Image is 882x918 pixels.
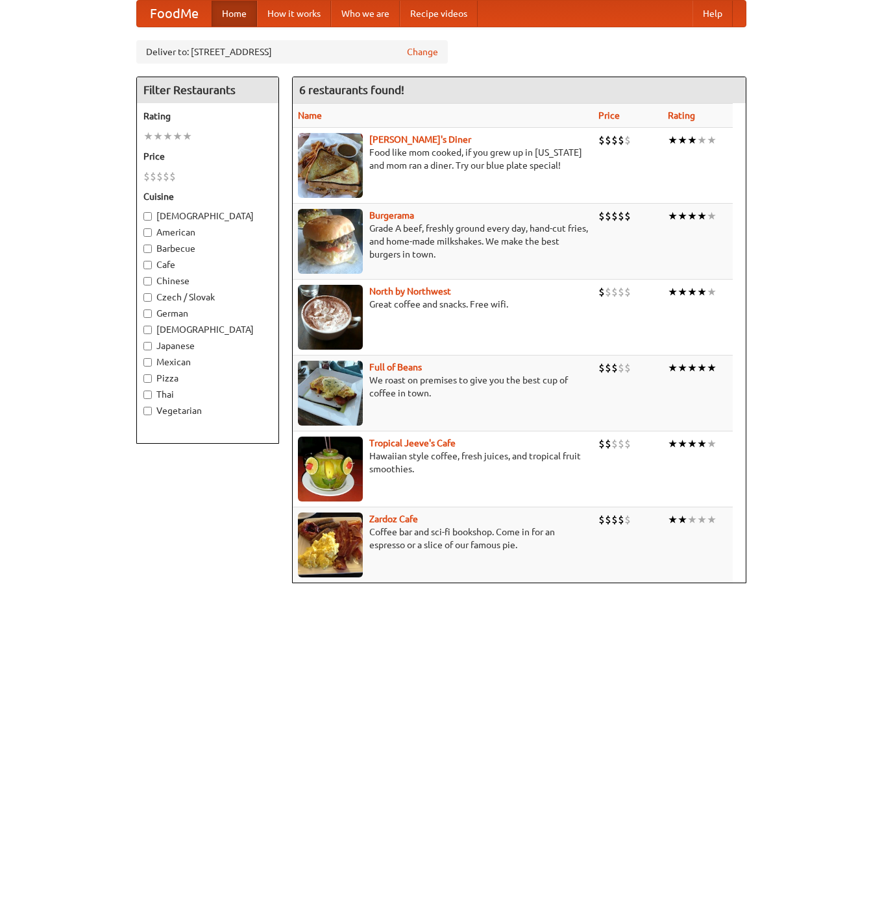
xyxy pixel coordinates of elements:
[668,361,678,375] li: ★
[163,129,173,143] li: ★
[156,169,163,184] li: $
[298,133,363,198] img: sallys.jpg
[678,209,687,223] li: ★
[143,323,272,336] label: [DEMOGRAPHIC_DATA]
[605,285,611,299] li: $
[143,274,272,287] label: Chinese
[153,129,163,143] li: ★
[143,228,152,237] input: American
[605,437,611,451] li: $
[143,242,272,255] label: Barbecue
[678,437,687,451] li: ★
[143,309,152,318] input: German
[369,438,456,448] a: Tropical Jeeve's Cafe
[212,1,257,27] a: Home
[369,514,418,524] a: Zardoz Cafe
[369,286,451,296] a: North by Northwest
[143,388,272,401] label: Thai
[143,372,272,385] label: Pizza
[624,437,631,451] li: $
[618,209,624,223] li: $
[143,129,153,143] li: ★
[697,513,707,527] li: ★
[611,209,618,223] li: $
[668,209,678,223] li: ★
[668,110,695,121] a: Rating
[407,45,438,58] a: Change
[598,361,605,375] li: $
[298,146,588,172] p: Food like mom cooked, if you grew up in [US_STATE] and mom ran a diner. Try our blue plate special!
[143,190,272,203] h5: Cuisine
[298,513,363,577] img: zardoz.jpg
[678,285,687,299] li: ★
[678,361,687,375] li: ★
[143,110,272,123] h5: Rating
[143,291,272,304] label: Czech / Slovak
[143,293,152,302] input: Czech / Slovak
[697,437,707,451] li: ★
[618,513,624,527] li: $
[143,407,152,415] input: Vegetarian
[169,169,176,184] li: $
[618,361,624,375] li: $
[298,437,363,501] img: jeeves.jpg
[369,362,422,372] a: Full of Beans
[143,342,152,350] input: Japanese
[687,437,697,451] li: ★
[624,285,631,299] li: $
[150,169,156,184] li: $
[697,285,707,299] li: ★
[137,77,278,103] h4: Filter Restaurants
[618,285,624,299] li: $
[143,374,152,383] input: Pizza
[697,361,707,375] li: ★
[143,391,152,399] input: Thai
[598,110,620,121] a: Price
[668,513,678,527] li: ★
[605,361,611,375] li: $
[136,40,448,64] div: Deliver to: [STREET_ADDRESS]
[687,285,697,299] li: ★
[143,307,272,320] label: German
[611,437,618,451] li: $
[598,437,605,451] li: $
[687,133,697,147] li: ★
[143,358,152,367] input: Mexican
[605,513,611,527] li: $
[369,210,414,221] b: Burgerama
[707,133,717,147] li: ★
[298,110,322,121] a: Name
[257,1,331,27] a: How it works
[697,209,707,223] li: ★
[298,450,588,476] p: Hawaiian style coffee, fresh juices, and tropical fruit smoothies.
[400,1,478,27] a: Recipe videos
[697,133,707,147] li: ★
[668,285,678,299] li: ★
[143,261,152,269] input: Cafe
[598,513,605,527] li: $
[598,209,605,223] li: $
[299,84,404,96] ng-pluralize: 6 restaurants found!
[137,1,212,27] a: FoodMe
[143,277,152,285] input: Chinese
[611,513,618,527] li: $
[611,133,618,147] li: $
[143,245,152,253] input: Barbecue
[707,437,717,451] li: ★
[369,134,471,145] a: [PERSON_NAME]'s Diner
[173,129,182,143] li: ★
[143,212,152,221] input: [DEMOGRAPHIC_DATA]
[298,298,588,311] p: Great coffee and snacks. Free wifi.
[298,222,588,261] p: Grade A beef, freshly ground every day, hand-cut fries, and home-made milkshakes. We make the bes...
[298,285,363,350] img: north.jpg
[143,326,152,334] input: [DEMOGRAPHIC_DATA]
[707,361,717,375] li: ★
[598,285,605,299] li: $
[298,361,363,426] img: beans.jpg
[143,169,150,184] li: $
[163,169,169,184] li: $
